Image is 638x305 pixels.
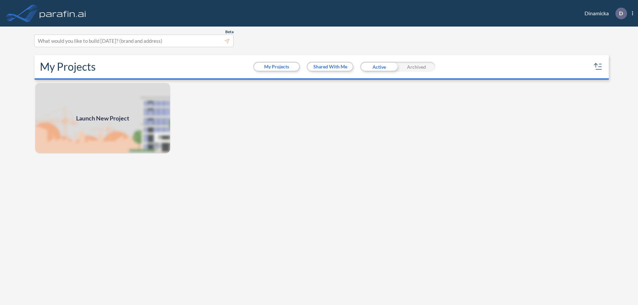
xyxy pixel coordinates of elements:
[619,10,623,16] p: D
[38,7,87,20] img: logo
[575,8,633,19] div: Dinamicka
[76,114,129,123] span: Launch New Project
[308,63,353,71] button: Shared With Me
[593,61,603,72] button: sort
[398,62,435,72] div: Archived
[225,29,234,35] span: Beta
[35,82,171,154] img: add
[40,60,96,73] h2: My Projects
[35,82,171,154] a: Launch New Project
[254,63,299,71] button: My Projects
[360,62,398,72] div: Active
